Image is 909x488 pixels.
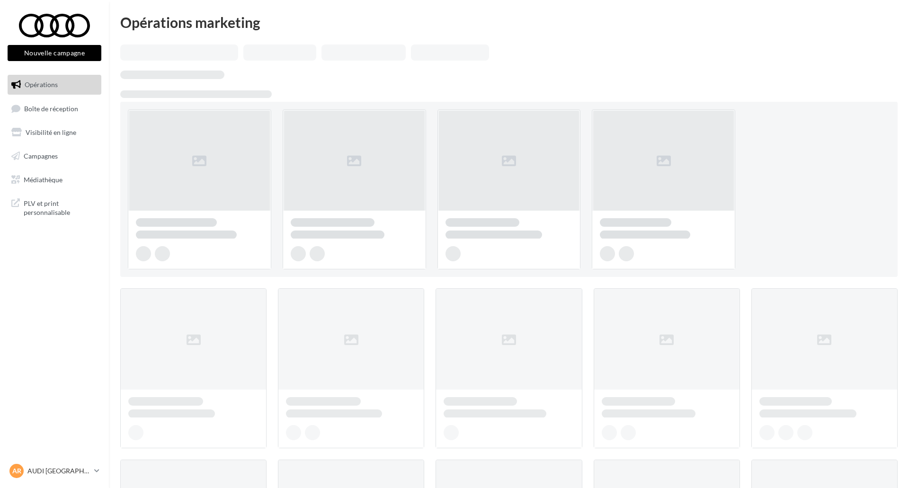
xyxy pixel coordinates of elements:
a: Visibilité en ligne [6,123,103,142]
span: Opérations [25,80,58,89]
a: Opérations [6,75,103,95]
button: Nouvelle campagne [8,45,101,61]
p: AUDI [GEOGRAPHIC_DATA] [27,466,90,476]
a: Campagnes [6,146,103,166]
span: Campagnes [24,152,58,160]
a: Médiathèque [6,170,103,190]
div: Opérations marketing [120,15,898,29]
a: PLV et print personnalisable [6,193,103,221]
a: AR AUDI [GEOGRAPHIC_DATA] [8,462,101,480]
span: Visibilité en ligne [26,128,76,136]
span: Boîte de réception [24,104,78,112]
span: Médiathèque [24,175,62,183]
span: PLV et print personnalisable [24,197,98,217]
a: Boîte de réception [6,98,103,119]
span: AR [12,466,21,476]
